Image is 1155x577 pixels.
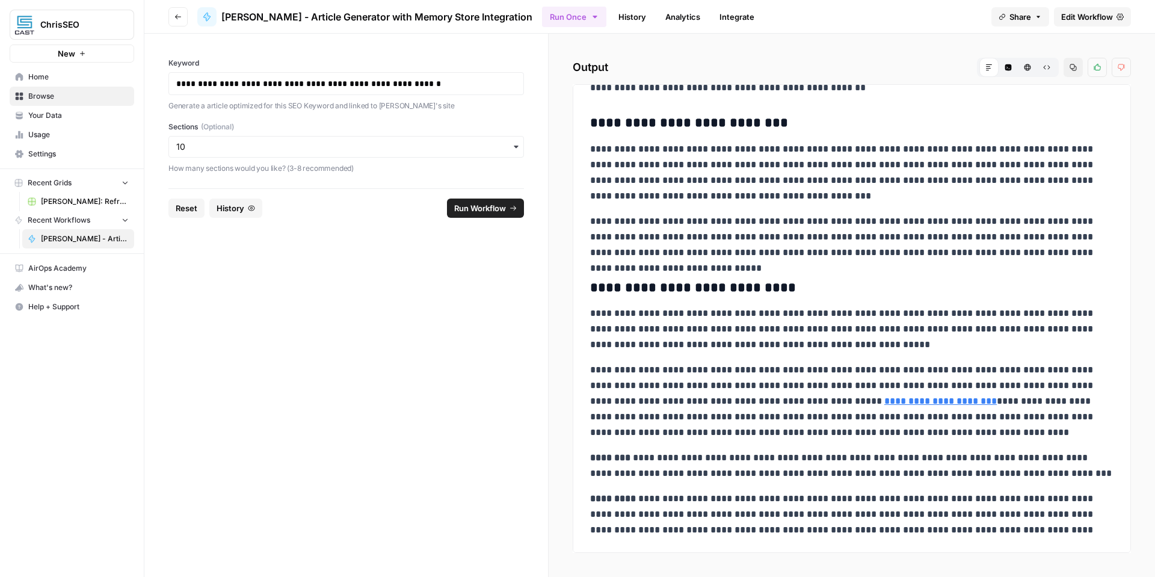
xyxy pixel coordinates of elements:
[10,106,134,125] a: Your Data
[10,67,134,87] a: Home
[28,215,90,226] span: Recent Workflows
[221,10,532,24] span: [PERSON_NAME] - Article Generator with Memory Store Integration
[41,196,129,207] span: [PERSON_NAME]: Refresh Existing Content
[176,141,516,153] input: 10
[542,7,606,27] button: Run Once
[10,125,134,144] a: Usage
[28,149,129,159] span: Settings
[10,297,134,316] button: Help + Support
[28,263,129,274] span: AirOps Academy
[217,202,244,214] span: History
[10,174,134,192] button: Recent Grids
[209,199,262,218] button: History
[22,229,134,248] a: [PERSON_NAME] - Article Generator with Memory Store Integration
[991,7,1049,26] button: Share
[10,211,134,229] button: Recent Workflows
[10,278,134,297] button: What's new?
[41,233,129,244] span: [PERSON_NAME] - Article Generator with Memory Store Integration
[168,122,524,132] label: Sections
[40,19,113,31] span: ChrisSEO
[712,7,762,26] a: Integrate
[168,100,524,112] p: Generate a article optimized for this SEO Keyword and linked to [PERSON_NAME]'s site
[573,58,1131,77] h2: Output
[197,7,532,26] a: [PERSON_NAME] - Article Generator with Memory Store Integration
[28,177,72,188] span: Recent Grids
[28,110,129,121] span: Your Data
[1009,11,1031,23] span: Share
[168,58,524,69] label: Keyword
[168,162,524,174] p: How many sections would you like? (3-8 recommended)
[168,199,205,218] button: Reset
[658,7,707,26] a: Analytics
[10,45,134,63] button: New
[611,7,653,26] a: History
[22,192,134,211] a: [PERSON_NAME]: Refresh Existing Content
[454,202,506,214] span: Run Workflow
[28,129,129,140] span: Usage
[201,122,234,132] span: (Optional)
[1061,11,1113,23] span: Edit Workflow
[176,202,197,214] span: Reset
[28,301,129,312] span: Help + Support
[10,10,134,40] button: Workspace: ChrisSEO
[10,87,134,106] a: Browse
[28,72,129,82] span: Home
[58,48,75,60] span: New
[447,199,524,218] button: Run Workflow
[10,259,134,278] a: AirOps Academy
[14,14,35,35] img: ChrisSEO Logo
[1054,7,1131,26] a: Edit Workflow
[10,144,134,164] a: Settings
[28,91,129,102] span: Browse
